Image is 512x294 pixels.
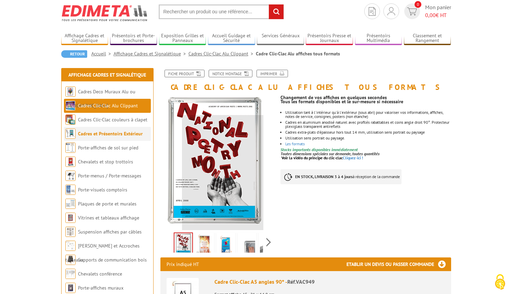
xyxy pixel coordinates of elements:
img: Chevalets conférence [65,269,76,279]
img: Cadres Deco Muraux Alu ou Bois [65,86,76,97]
h3: Etablir un devis ou passer commande [346,257,451,271]
em: Toutes dimensions spéciales sur demande, toutes quantités [280,151,380,156]
a: Porte-affiches de sol sur pied [78,145,138,151]
a: Voir la vidéo du principe du clic-clacCliquez-ici ! [281,155,363,160]
li: Cadres extra-plats d'épaisseur hors tout 14 mm, utilisation sens portrait ou paysage [285,130,451,134]
img: Suspension affiches par câbles [65,227,76,237]
span: Voir la vidéo du principe du clic-clac [281,155,343,160]
span: € HT [425,11,451,19]
img: affichage_lumineux_215534_image_anime.gif [160,95,268,230]
img: Porte-menus / Porte-messages [65,171,76,181]
a: Plaques de porte et murales [78,201,136,207]
img: Porte-affiches de sol sur pied [65,143,76,153]
a: Affichage Cadres et Signalétique [68,72,146,78]
img: Cadres Clic-Clac couleurs à clapet [65,115,76,125]
img: devis rapide [388,7,395,15]
img: Edimeta [61,0,148,26]
span: Mon panier [425,3,451,19]
img: devis rapide [369,7,376,16]
div: Cadre Clic-Clac A5 angles 90° - [214,278,445,286]
li: Utilisation sens portrait ou paysage. [285,136,451,140]
span: Réf.VAC949 [287,278,315,285]
a: Fiche produit [165,70,205,77]
img: Cimaises et Accroches tableaux [65,241,76,251]
img: Cadres et Présentoirs Extérieur [65,129,76,139]
a: Affichage Cadres et Signalétique [114,51,188,57]
a: Supports de communication bois [78,257,147,263]
a: Cadres Clic-Clac Alu Clippant [188,51,256,57]
a: Vitrines et tableaux affichage [78,215,139,221]
input: rechercher [269,4,284,19]
p: à réception de la commande [280,169,402,184]
a: Exposition Grilles et Panneaux [159,33,206,44]
img: Porte-visuels comptoirs [65,185,76,195]
span: 0,00 [425,12,436,18]
a: Porte-menus / Porte-messages [78,173,141,179]
a: Chevalets et stop trottoirs [78,159,133,165]
img: Porte-affiches muraux [65,283,76,293]
a: Présentoirs Multimédia [355,33,402,44]
span: Next [265,237,272,248]
a: Cadres Deco Muraux Alu ou [GEOGRAPHIC_DATA] [65,89,135,109]
img: affichage_lumineux_215534_17.jpg [260,234,276,255]
li: Utilisation tant à l'intérieur qu'à l'extérieur (sous abri) pour valoriser vos informations, affi... [285,110,451,119]
img: affichage_lumineux_215534_1.gif [196,234,213,255]
img: Chevalets et stop trottoirs [65,157,76,167]
input: Rechercher un produit ou une référence... [159,4,284,19]
p: Changement de vos affiches en quelques secondes [280,95,451,99]
img: devis rapide [407,8,417,15]
a: Les formats [285,141,305,146]
a: Porte-visuels comptoirs [78,187,127,193]
button: Cookies (fenêtre modale) [488,271,512,294]
li: Cadre Clic-Clac Alu affiches tous formats [256,50,340,57]
a: Cadres Clic-Clac couleurs à clapet [78,117,147,123]
span: 0 [415,1,421,8]
a: Présentoirs et Porte-brochures [110,33,157,44]
a: Présentoirs Presse et Journaux [306,33,353,44]
a: Porte-affiches muraux [78,285,123,291]
img: cadres_aluminium_clic_clac_vac949_fleches.jpg [218,234,234,255]
a: Cadres et Présentoirs Extérieur [78,131,143,137]
a: Services Généraux [257,33,304,44]
a: Classement et Rangement [404,33,451,44]
a: Accueil [91,51,114,57]
strong: EN STOCK, LIVRAISON 3 à 4 jours [295,174,353,179]
font: Stocks importants disponibles immédiatement [280,147,358,152]
a: Chevalets conférence [78,271,122,277]
img: affichage_lumineux_215534_image_anime.gif [174,233,192,254]
a: Affichage Cadres et Signalétique [61,33,108,44]
a: Retour [61,50,87,58]
a: devis rapide 0 Mon panier 0,00€ HT [403,3,451,19]
a: Accueil Guidage et Sécurité [208,33,255,44]
li: Cadres en aluminium anodisé naturel avec profilés rabattables et coins angle droit 90°. Protecteu... [285,120,451,129]
a: Suspension affiches par câbles [78,229,142,235]
img: Cookies (fenêtre modale) [491,273,509,291]
a: Cadres Clic-Clac Alu Clippant [78,103,138,109]
a: Notice Montage [209,70,252,77]
a: Imprimer [257,70,288,77]
img: cadre_clic_clac_a5_angles90_vac949_950_951_952_953_955_956_959_960_957.jpg [239,234,255,255]
a: [PERSON_NAME] et Accroches tableaux [65,243,140,263]
img: Vitrines et tableaux affichage [65,213,76,223]
p: Prix indiqué HT [167,257,199,271]
p: Tous les formats disponibles et le sur-mesure si nécessaire [280,99,451,104]
img: Plaques de porte et murales [65,199,76,209]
